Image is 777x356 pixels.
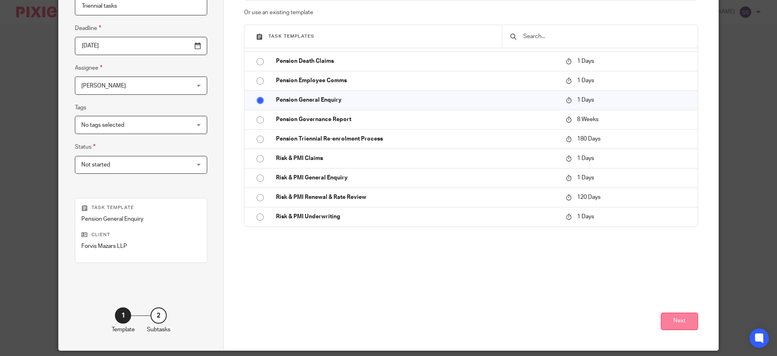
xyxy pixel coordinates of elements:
p: Subtasks [147,326,170,334]
span: No tags selected [81,122,124,128]
label: Status [75,142,96,151]
p: Or use an existing template [244,9,698,17]
span: 1 Days [577,214,594,220]
span: 1 Days [577,175,594,181]
p: Pension Death Claims [276,57,558,65]
p: Pension Triennial Re-enrolment Process [276,135,558,143]
label: Tags [75,104,86,112]
span: 1 Days [577,97,594,103]
div: 2 [151,307,167,324]
p: Risk & PMI Claims [276,154,558,162]
input: Pick a date [75,37,207,55]
label: Assignee [75,63,102,72]
span: 1 Days [577,58,594,64]
span: [PERSON_NAME] [81,83,126,89]
p: Pension Employee Comms [276,77,558,85]
p: Task template [81,205,201,211]
span: Task templates [268,34,314,38]
button: Next [661,313,698,330]
span: Not started [81,162,110,168]
p: Pension General Enquiry [81,215,201,223]
span: 1 Days [577,156,594,161]
p: Risk & PMI Underwriting [276,213,558,221]
p: Risk & PMI Renewal & Rate Review [276,193,558,201]
p: Client [81,232,201,238]
span: 120 Days [577,194,601,200]
input: Search... [522,32,690,41]
p: Risk & PMI General Enquiry [276,174,558,182]
div: 1 [115,307,131,324]
span: 180 Days [577,136,601,142]
p: Pension Governance Report [276,115,558,124]
span: 1 Days [577,78,594,83]
label: Deadline [75,23,101,33]
p: Template [112,326,135,334]
p: Pension General Enquiry [276,96,558,104]
p: Forvis Mazars LLP [81,242,201,250]
span: 8 Weeks [577,117,599,122]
